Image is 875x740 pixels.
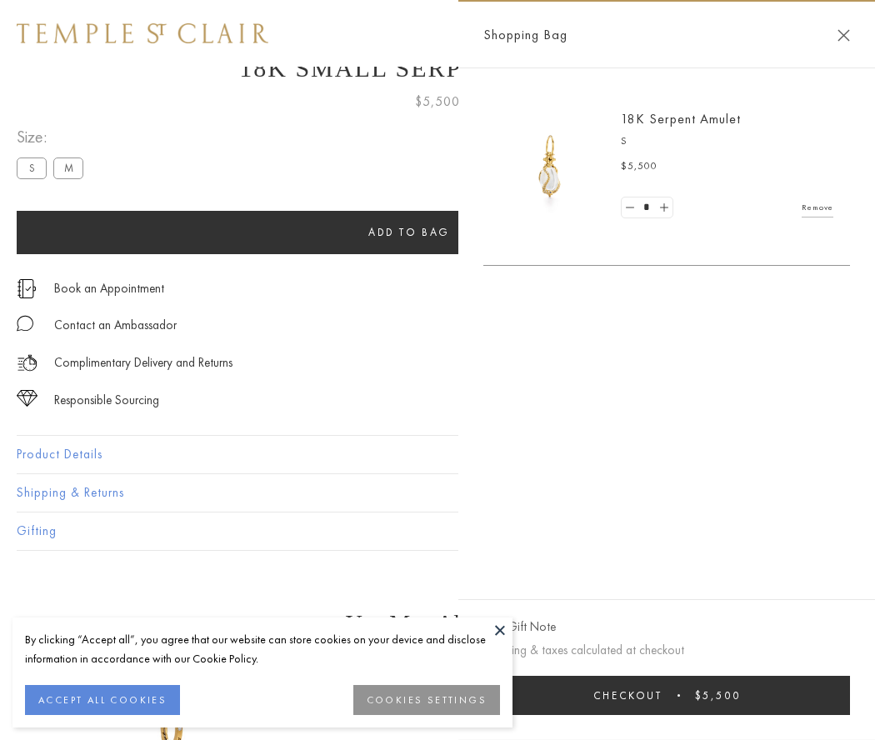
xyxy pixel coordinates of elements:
span: $5,500 [415,91,460,112]
a: Book an Appointment [54,279,164,297]
div: Contact an Ambassador [54,315,177,336]
button: Checkout $5,500 [483,676,850,715]
button: Product Details [17,436,858,473]
img: MessageIcon-01_2.svg [17,315,33,332]
a: Set quantity to 2 [655,197,672,218]
h1: 18K Small Serpent Amulet [17,54,858,82]
img: icon_sourcing.svg [17,390,37,407]
div: Responsible Sourcing [54,390,159,411]
button: Add to bag [17,211,802,254]
a: Set quantity to 0 [622,197,638,218]
a: Remove [802,198,833,217]
button: Add Gift Note [483,617,556,637]
button: Close Shopping Bag [837,29,850,42]
label: M [53,157,83,178]
span: Add to bag [368,225,450,239]
p: Shipping & taxes calculated at checkout [483,640,850,661]
img: icon_delivery.svg [17,352,37,373]
span: Shopping Bag [483,24,567,46]
p: Complimentary Delivery and Returns [54,352,232,373]
div: By clicking “Accept all”, you agree that our website can store cookies on your device and disclos... [25,630,500,668]
button: COOKIES SETTINGS [353,685,500,715]
a: 18K Serpent Amulet [621,110,741,127]
p: S [621,133,833,150]
h3: You May Also Like [42,610,833,637]
img: P51836-E11SERPPV [500,117,600,217]
button: Shipping & Returns [17,474,858,512]
span: Checkout [593,688,662,702]
span: $5,500 [621,158,657,175]
span: $5,500 [695,688,741,702]
img: icon_appointment.svg [17,279,37,298]
button: ACCEPT ALL COOKIES [25,685,180,715]
img: Temple St. Clair [17,23,268,43]
label: S [17,157,47,178]
button: Gifting [17,512,858,550]
span: Size: [17,123,90,151]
